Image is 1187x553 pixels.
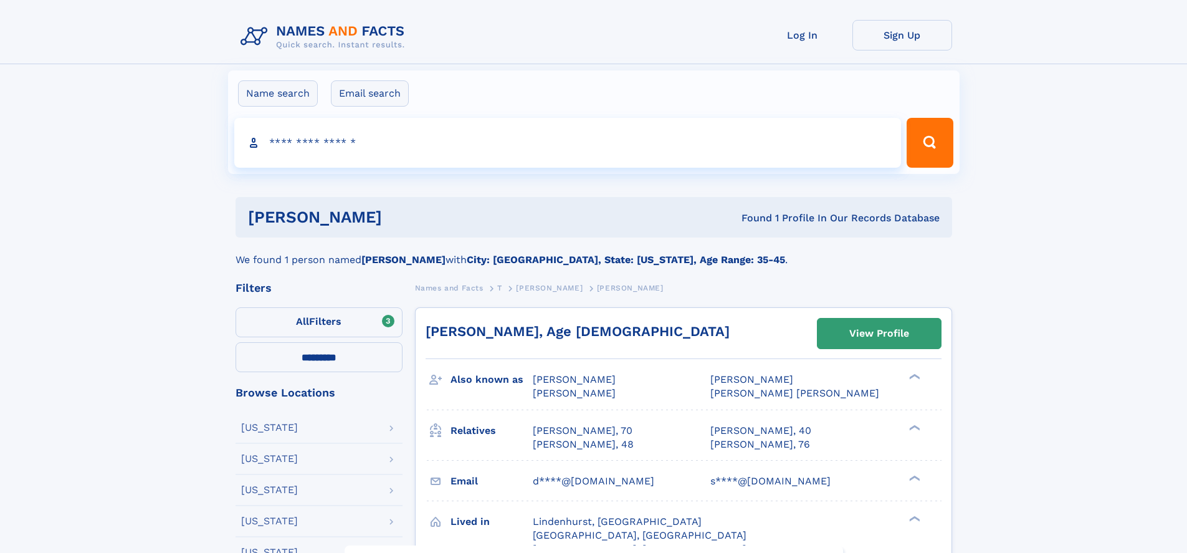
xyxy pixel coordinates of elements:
[467,254,785,266] b: City: [GEOGRAPHIC_DATA], State: [US_STATE], Age Range: 35-45
[234,118,902,168] input: search input
[533,529,746,541] span: [GEOGRAPHIC_DATA], [GEOGRAPHIC_DATA]
[852,20,952,50] a: Sign Up
[361,254,446,266] b: [PERSON_NAME]
[426,324,730,339] a: [PERSON_NAME], Age [DEMOGRAPHIC_DATA]
[561,211,940,225] div: Found 1 Profile In Our Records Database
[818,319,941,349] a: View Profile
[533,387,616,399] span: [PERSON_NAME]
[331,80,409,107] label: Email search
[236,307,403,337] label: Filters
[597,284,664,292] span: [PERSON_NAME]
[415,280,484,296] a: Names and Facts
[238,80,318,107] label: Name search
[516,280,583,296] a: [PERSON_NAME]
[241,485,298,495] div: [US_STATE]
[450,420,533,441] h3: Relatives
[296,315,309,327] span: All
[906,423,921,431] div: ❯
[241,454,298,464] div: [US_STATE]
[450,369,533,390] h3: Also known as
[710,373,793,385] span: [PERSON_NAME]
[753,20,852,50] a: Log In
[533,516,702,527] span: Lindenhurst, [GEOGRAPHIC_DATA]
[497,284,502,292] span: T
[248,209,562,225] h1: [PERSON_NAME]
[236,238,952,267] div: We found 1 person named with .
[516,284,583,292] span: [PERSON_NAME]
[533,438,634,451] a: [PERSON_NAME], 48
[236,20,415,54] img: Logo Names and Facts
[497,280,502,296] a: T
[236,282,403,294] div: Filters
[236,387,403,398] div: Browse Locations
[533,424,632,438] a: [PERSON_NAME], 70
[533,373,616,385] span: [PERSON_NAME]
[710,387,879,399] span: [PERSON_NAME] [PERSON_NAME]
[241,423,298,433] div: [US_STATE]
[907,118,953,168] button: Search Button
[906,373,921,381] div: ❯
[450,471,533,492] h3: Email
[906,474,921,482] div: ❯
[906,514,921,522] div: ❯
[710,424,811,438] a: [PERSON_NAME], 40
[710,438,810,451] a: [PERSON_NAME], 76
[450,511,533,532] h3: Lived in
[849,319,909,348] div: View Profile
[241,516,298,526] div: [US_STATE]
